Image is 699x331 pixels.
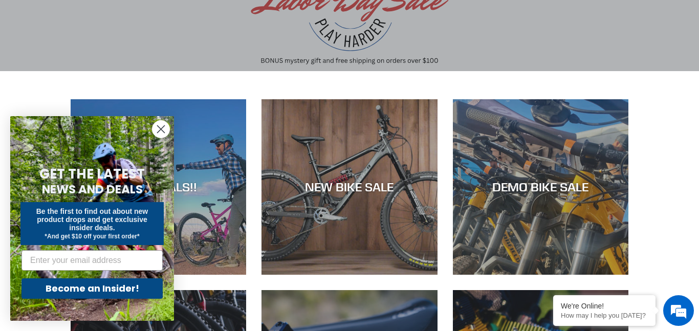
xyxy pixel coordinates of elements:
[453,180,628,194] div: DEMO BIKE SALE
[45,233,139,240] span: *And get $10 off your first order*
[39,165,145,183] span: GET THE LATEST
[71,99,246,275] a: REAL DEALS!!
[36,207,148,232] span: Be the first to find out about new product drops and get exclusive insider deals.
[21,250,163,271] input: Enter your email address
[152,120,170,138] button: Close dialog
[261,180,437,194] div: NEW BIKE SALE
[561,302,648,310] div: We're Online!
[453,99,628,275] a: DEMO BIKE SALE
[21,278,163,299] button: Become an Insider!
[261,99,437,275] a: NEW BIKE SALE
[42,181,143,197] span: NEWS AND DEALS
[561,312,648,319] p: How may I help you today?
